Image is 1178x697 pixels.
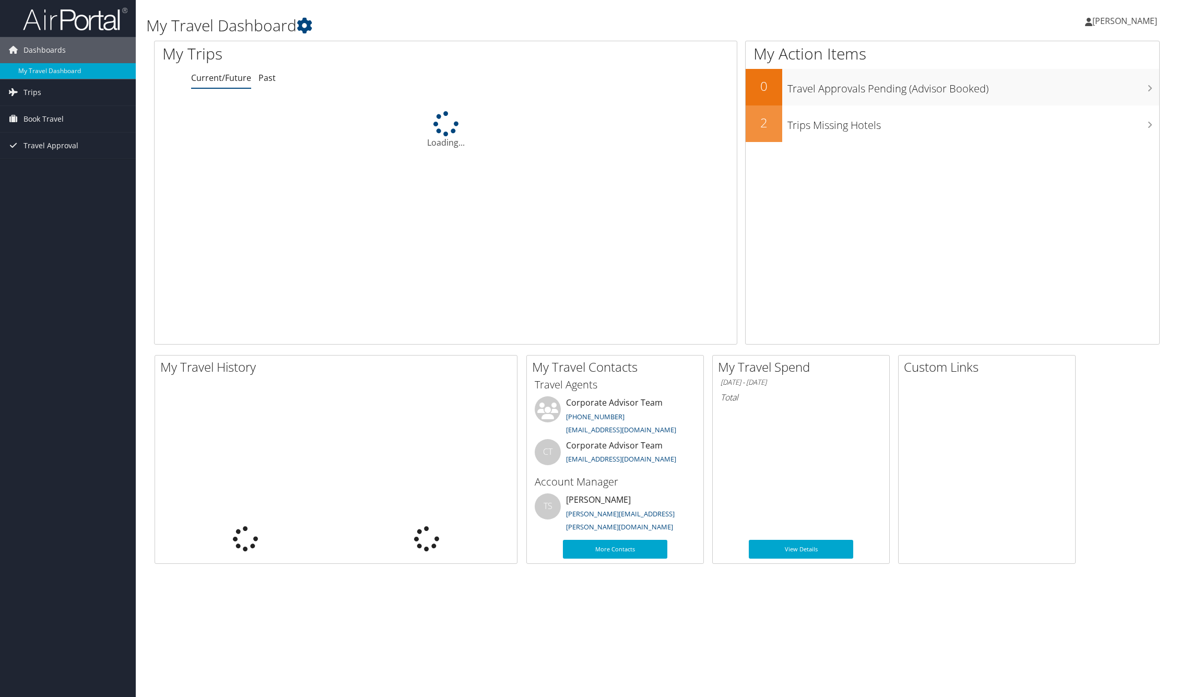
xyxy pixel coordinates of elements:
img: airportal-logo.png [23,7,127,31]
h3: Account Manager [535,475,696,489]
li: Corporate Advisor Team [529,396,701,439]
h1: My Travel Dashboard [146,15,827,37]
a: [PERSON_NAME][EMAIL_ADDRESS][PERSON_NAME][DOMAIN_NAME] [566,509,675,532]
h6: [DATE] - [DATE] [721,377,881,387]
a: [EMAIL_ADDRESS][DOMAIN_NAME] [566,425,676,434]
span: Travel Approval [23,133,78,159]
h2: 2 [746,114,782,132]
div: Loading... [155,111,737,149]
span: Book Travel [23,106,64,132]
a: [PHONE_NUMBER] [566,412,625,421]
li: [PERSON_NAME] [529,493,701,536]
a: More Contacts [563,540,667,559]
h6: Total [721,392,881,403]
div: CT [535,439,561,465]
h1: My Action Items [746,43,1159,65]
li: Corporate Advisor Team [529,439,701,473]
span: [PERSON_NAME] [1092,15,1157,27]
h3: Travel Agents [535,377,696,392]
span: Dashboards [23,37,66,63]
div: TS [535,493,561,519]
h3: Travel Approvals Pending (Advisor Booked) [787,76,1159,96]
a: [EMAIL_ADDRESS][DOMAIN_NAME] [566,454,676,464]
h1: My Trips [162,43,487,65]
span: Trips [23,79,41,105]
h2: 0 [746,77,782,95]
a: Current/Future [191,72,251,84]
h2: My Travel History [160,358,517,376]
a: 0Travel Approvals Pending (Advisor Booked) [746,69,1159,105]
a: [PERSON_NAME] [1085,5,1168,37]
h3: Trips Missing Hotels [787,113,1159,133]
a: View Details [749,540,853,559]
a: 2Trips Missing Hotels [746,105,1159,142]
h2: My Travel Spend [718,358,889,376]
a: Past [258,72,276,84]
h2: Custom Links [904,358,1075,376]
h2: My Travel Contacts [532,358,703,376]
